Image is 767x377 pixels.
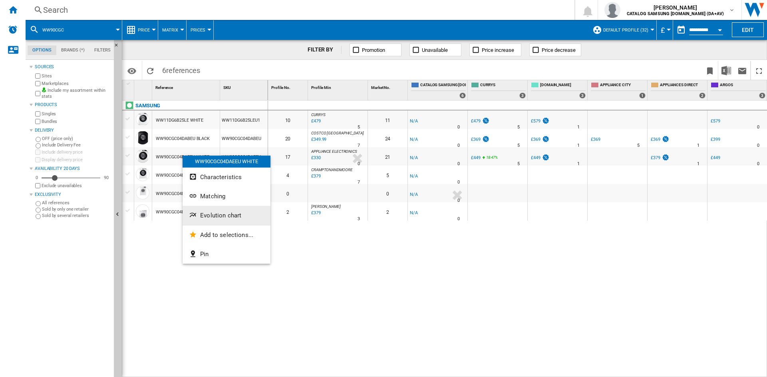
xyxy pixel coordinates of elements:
span: Matching [200,193,225,200]
span: Pin [200,251,209,258]
button: Pin... [183,245,270,264]
div: WW90CGC04DAEEU WHITE [183,156,270,168]
button: Evolution chart [183,206,270,225]
button: Characteristics [183,168,270,187]
button: Add to selections... [183,225,270,245]
span: Evolution chart [200,212,241,219]
button: Matching [183,187,270,206]
span: Characteristics [200,174,242,181]
span: Add to selections... [200,231,253,239]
